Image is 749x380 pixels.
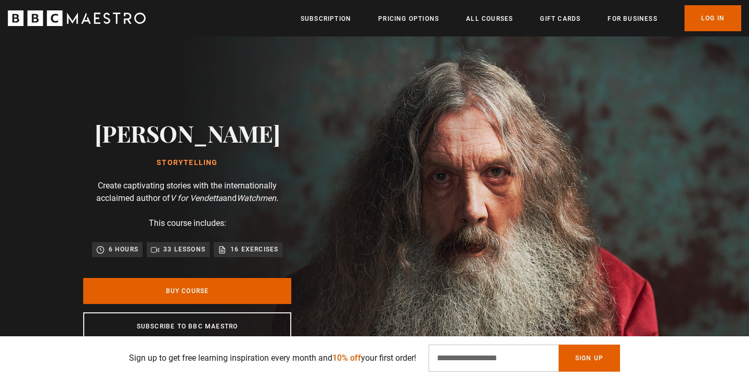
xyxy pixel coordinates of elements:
[109,244,138,255] p: 6 hours
[83,180,291,205] p: Create captivating stories with the internationally acclaimed author of and .
[559,345,620,372] button: Sign Up
[301,14,351,24] a: Subscription
[608,14,657,24] a: For business
[95,120,280,146] h2: [PERSON_NAME]
[129,352,416,364] p: Sign up to get free learning inspiration every month and your first order!
[466,14,513,24] a: All Courses
[685,5,741,31] a: Log In
[170,193,223,203] i: V for Vendetta
[83,278,291,304] a: Buy Course
[95,159,280,167] h1: Storytelling
[332,353,361,363] span: 10% off
[8,10,146,26] svg: BBC Maestro
[83,312,291,340] a: Subscribe to BBC Maestro
[163,244,205,255] p: 33 lessons
[301,5,741,31] nav: Primary
[540,14,580,24] a: Gift Cards
[237,193,276,203] i: Watchmen
[230,244,278,255] p: 16 exercises
[149,217,226,230] p: This course includes:
[378,14,439,24] a: Pricing Options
